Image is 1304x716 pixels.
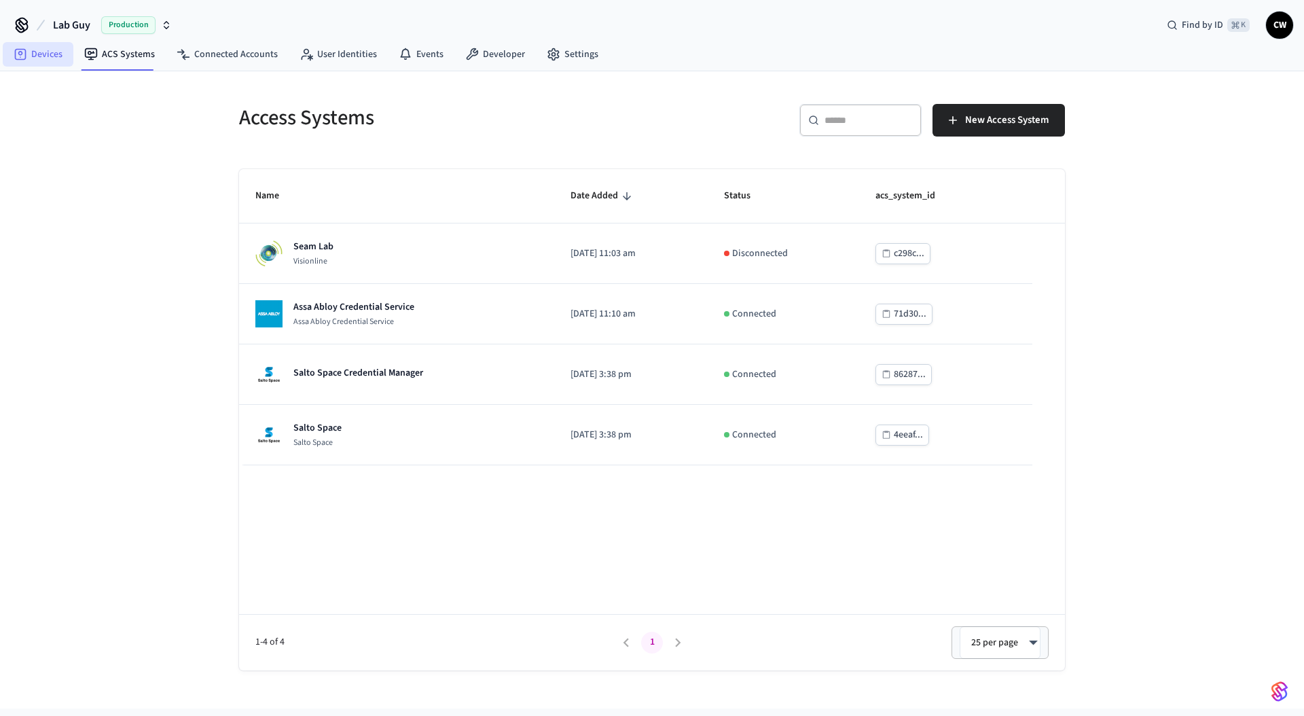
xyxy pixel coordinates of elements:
[1267,13,1292,37] span: CW
[289,42,388,67] a: User Identities
[255,240,283,267] img: Visionline Logo
[570,368,691,382] p: [DATE] 3:38 pm
[293,300,414,314] p: Assa Abloy Credential Service
[101,16,156,34] span: Production
[454,42,536,67] a: Developer
[732,428,776,442] p: Connected
[732,307,776,321] p: Connected
[724,185,768,207] span: Status
[255,421,283,448] img: Salto Space Logo
[965,111,1049,129] span: New Access System
[3,42,73,67] a: Devices
[1182,18,1223,32] span: Find by ID
[613,632,691,654] nav: pagination navigation
[1271,681,1288,702] img: SeamLogoGradient.69752ec5.svg
[570,428,691,442] p: [DATE] 3:38 pm
[73,42,166,67] a: ACS Systems
[570,247,691,261] p: [DATE] 11:03 am
[875,243,930,264] button: c298c...
[293,256,333,267] p: Visionline
[875,185,953,207] span: acs_system_id
[293,366,423,380] p: Salto Space Credential Manager
[1266,12,1293,39] button: CW
[932,104,1065,137] button: New Access System
[255,361,283,388] img: Salto Space Logo
[894,366,926,383] div: 86287...
[1156,13,1261,37] div: Find by ID⌘ K
[255,185,297,207] span: Name
[875,425,929,446] button: 4eeaf...
[293,317,414,327] p: Assa Abloy Credential Service
[255,635,613,649] span: 1-4 of 4
[166,42,289,67] a: Connected Accounts
[293,437,342,448] p: Salto Space
[536,42,609,67] a: Settings
[732,368,776,382] p: Connected
[570,307,691,321] p: [DATE] 11:10 am
[239,104,644,132] h5: Access Systems
[255,300,283,327] img: Assa Abloy Credential Service Logo
[894,427,923,444] div: 4eeaf...
[894,306,926,323] div: 71d30...
[894,245,924,262] div: c298c...
[641,632,663,654] button: page 1
[570,185,636,207] span: Date Added
[53,17,90,33] span: Lab Guy
[875,304,932,325] button: 71d30...
[239,169,1065,465] table: sticky table
[960,626,1040,659] div: 25 per page
[388,42,454,67] a: Events
[732,247,788,261] p: Disconnected
[1227,18,1250,32] span: ⌘ K
[293,240,333,253] p: Seam Lab
[875,364,932,385] button: 86287...
[293,421,342,435] p: Salto Space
